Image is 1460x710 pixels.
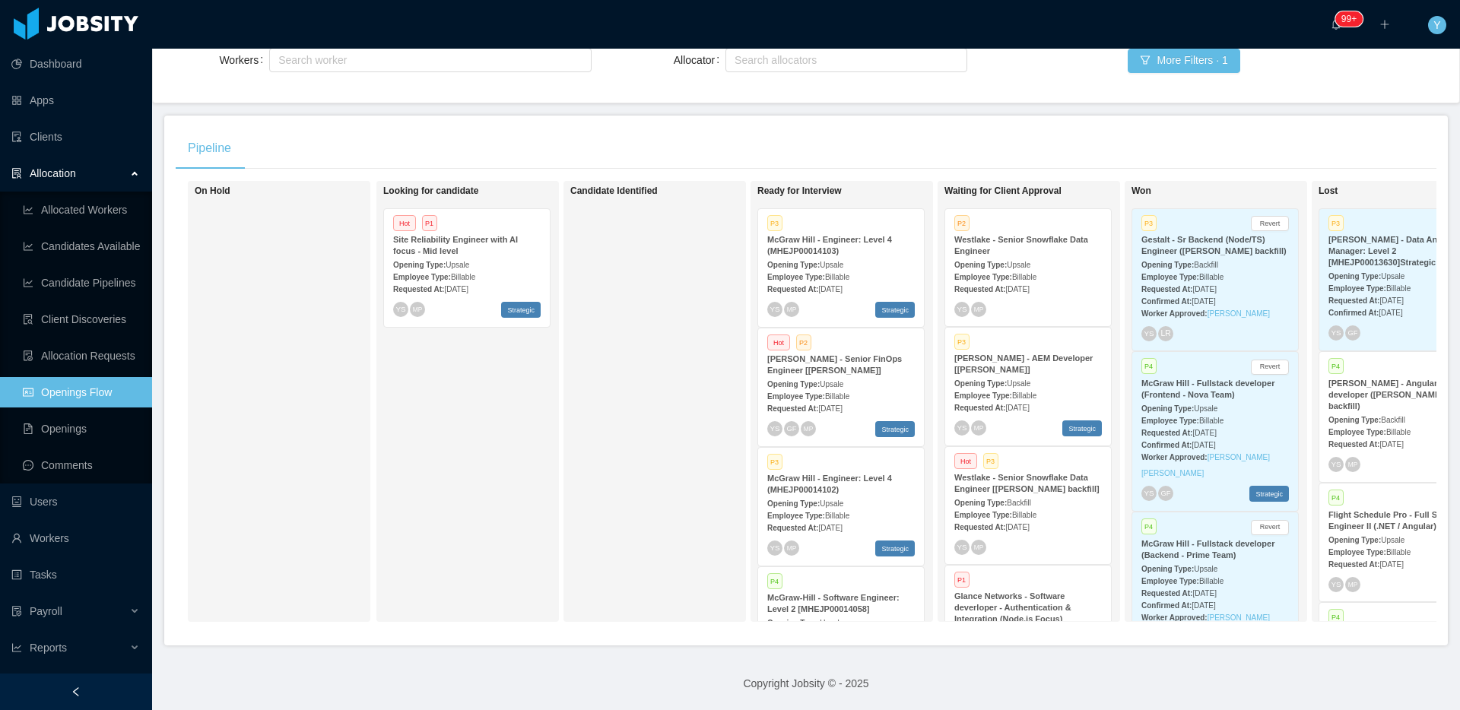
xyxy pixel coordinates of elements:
[30,167,76,179] span: Allocation
[1012,273,1036,281] span: Billable
[1348,461,1357,468] span: MP
[974,544,983,550] span: MP
[1199,273,1224,281] span: Billable
[195,185,408,197] h1: On Hold
[1328,416,1381,424] strong: Opening Type:
[1062,420,1102,436] span: Strategic
[954,334,970,350] span: P3
[954,523,1005,531] strong: Requested At:
[954,453,977,469] span: Hot
[413,306,422,312] span: MP
[1141,565,1194,573] strong: Opening Type:
[767,215,782,231] span: P3
[787,306,796,312] span: MP
[1141,404,1194,413] strong: Opening Type:
[1433,16,1440,34] span: Y
[1328,379,1443,410] strong: [PERSON_NAME] - Angular developer ([PERSON_NAME] backfill)
[983,453,998,469] span: P3
[1012,391,1036,400] span: Billable
[176,127,243,170] div: Pipeline
[1007,379,1030,388] span: Upsale
[395,305,405,313] span: YS
[1141,379,1274,399] strong: McGraw Hill - Fullstack developer (Frontend - Nova Team)
[767,619,820,627] strong: Opening Type:
[954,572,970,588] span: P1
[446,261,469,269] span: Upsale
[767,235,892,255] strong: McGraw Hill - Engineer: Level 4 (MHEJP00014103)
[954,379,1007,388] strong: Opening Type:
[23,304,140,334] a: icon: file-searchClient Discoveries
[767,593,900,613] strong: McGraw-Hill - Software Engineer: Level 2 [MHEJP00014058]
[770,305,779,313] span: YS
[1328,536,1381,544] strong: Opening Type:
[954,235,1088,255] strong: Westlake - Senior Snowflake Data Engineer
[1141,453,1208,461] strong: Worker Approved:
[23,341,140,371] a: icon: file-doneAllocation Requests
[825,392,849,401] span: Billable
[23,231,140,261] a: icon: line-chartCandidates Available
[1379,560,1403,569] span: [DATE]
[770,424,779,433] span: YS
[767,454,782,470] span: P3
[152,658,1460,710] footer: Copyright Jobsity © - 2025
[1379,296,1403,305] span: [DATE]
[957,423,966,432] span: YS
[954,499,1007,507] strong: Opening Type:
[875,540,915,556] span: Strategic
[1328,272,1381,281] strong: Opening Type:
[1386,284,1411,293] span: Billable
[1144,330,1154,338] span: YS
[767,474,892,494] strong: McGraw Hill - Engineer: Level 4 (MHEJP00014102)
[1141,285,1192,293] strong: Requested At:
[1328,284,1386,293] strong: Employee Type:
[1379,440,1403,449] span: [DATE]
[767,261,820,269] strong: Opening Type:
[1131,185,1344,197] h1: Won
[1208,309,1270,318] a: [PERSON_NAME]
[820,619,843,627] span: Upsale
[1012,511,1036,519] span: Billable
[1347,329,1357,337] span: GF
[1192,589,1216,597] span: [DATE]
[804,425,813,432] span: MP
[1141,297,1192,306] strong: Confirmed At:
[875,302,915,318] span: Strategic
[954,353,1093,374] strong: [PERSON_NAME] - AEM Developer [[PERSON_NAME]]
[757,185,970,197] h1: Ready for Interview
[767,404,818,413] strong: Requested At:
[767,499,820,508] strong: Opening Type:
[1128,49,1239,73] button: icon: filterMore Filters · 1
[1141,613,1270,638] a: [PERSON_NAME] [PERSON_NAME]
[23,414,140,444] a: icon: file-textOpenings
[954,261,1007,269] strong: Opening Type:
[11,168,22,179] i: icon: solution
[393,261,446,269] strong: Opening Type:
[1141,441,1192,449] strong: Confirmed At:
[1141,417,1199,425] strong: Employee Type:
[770,544,779,552] span: YS
[1251,216,1289,231] button: Revert
[1194,404,1217,413] span: Upsale
[1141,261,1194,269] strong: Opening Type:
[1141,577,1199,585] strong: Employee Type:
[23,450,140,480] a: icon: messageComments
[1386,428,1411,436] span: Billable
[278,52,568,68] div: Search worker
[1192,441,1215,449] span: [DATE]
[1199,417,1224,425] span: Billable
[11,559,140,590] a: icon: profileTasks
[820,380,843,388] span: Upsale
[818,524,842,532] span: [DATE]
[393,273,451,281] strong: Employee Type:
[1328,309,1379,317] strong: Confirmed At:
[957,305,966,313] span: YS
[1348,581,1357,588] span: MP
[786,424,796,432] span: GF
[1194,565,1217,573] span: Upsale
[1249,486,1289,502] span: Strategic
[767,512,825,520] strong: Employee Type:
[1192,285,1216,293] span: [DATE]
[1141,273,1199,281] strong: Employee Type:
[11,606,22,616] i: icon: file-protect
[383,185,596,197] h1: Looking for candidate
